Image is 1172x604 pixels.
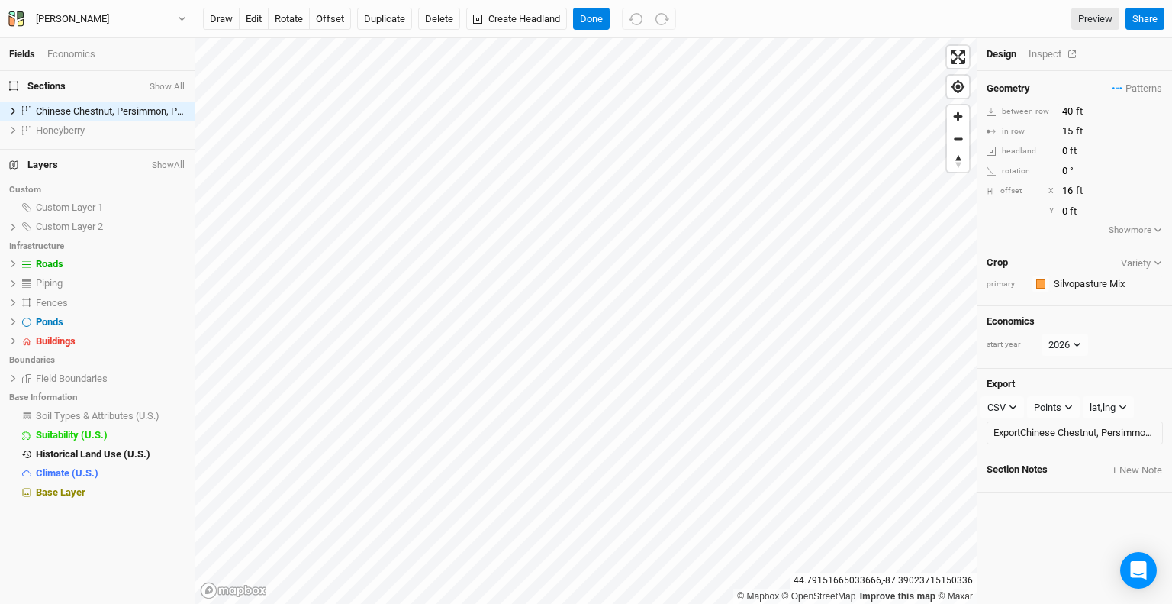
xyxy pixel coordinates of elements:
span: Soil Types & Attributes (U.S.) [36,410,159,422]
div: start year [987,339,1040,350]
div: Inspect [1029,47,1083,61]
span: Patterns [1112,81,1162,96]
span: Ponds [36,316,63,328]
span: Honeyberry [36,124,85,136]
button: Create Headland [466,8,567,31]
span: Buildings [36,335,76,347]
button: Enter fullscreen [947,46,969,68]
h4: Export [987,378,1163,390]
div: X [1048,186,1054,197]
div: Historical Land Use (U.S.) [36,448,185,460]
canvas: Map [195,38,977,604]
div: Open Intercom Messenger [1120,552,1157,589]
span: Custom Layer 2 [36,221,103,232]
div: Climate (U.S.) [36,467,185,480]
div: lat,lng [1090,400,1116,415]
div: Base Layer [36,486,185,499]
button: Share [1125,8,1164,31]
button: Zoom out [947,128,969,150]
button: Variety [1120,257,1163,269]
div: Ponds [36,316,185,328]
div: primary [987,279,1025,290]
span: Roads [36,258,63,270]
div: Custom Layer 2 [36,221,185,233]
button: Showmore [1108,223,1164,238]
button: [PERSON_NAME] [8,11,187,27]
span: Chinese Chestnut, Persimmon, Pawpaw [36,105,208,117]
span: Suitability (U.S.) [36,429,108,441]
div: [PERSON_NAME] [36,11,109,27]
div: Piping [36,277,185,289]
button: lat,lng [1083,396,1134,419]
div: Points [1034,400,1061,415]
div: Y [1000,205,1054,217]
button: ShowAll [151,160,185,171]
input: Silvopasture Mix [1049,275,1163,293]
div: Suitability (U.S.) [36,429,185,441]
button: Show All [149,82,185,92]
span: Sections [9,80,66,92]
a: Preview [1071,8,1119,31]
span: Zoom out [947,128,969,150]
span: Layers [9,159,58,171]
button: Zoom in [947,105,969,128]
div: headland [987,146,1054,157]
span: Historical Land Use (U.S.) [36,448,150,460]
button: 2026 [1042,334,1088,357]
span: Section Notes [987,463,1048,477]
button: offset [309,8,351,31]
div: Buildings [36,335,185,347]
button: Redo (^Z) [649,8,676,31]
a: OpenStreetMap [782,591,856,602]
span: Piping [36,277,63,289]
span: Base Layer [36,486,85,498]
h4: Economics [987,315,1163,328]
div: offset [1000,186,1022,197]
h4: Crop [987,257,1008,269]
div: CSV [987,400,1006,415]
div: Chinese Chestnut, Persimmon, Pawpaw [36,105,185,118]
button: CSV [980,396,1024,419]
div: between row [987,106,1054,118]
a: Maxar [938,591,973,602]
button: ExportChinese Chestnut, Persimmon, Pawpaw [987,422,1163,444]
button: Done [573,8,610,31]
div: Roads [36,258,185,270]
a: Mapbox [737,591,779,602]
button: Patterns [1112,80,1163,97]
button: edit [239,8,269,31]
a: Mapbox logo [200,582,267,599]
span: Climate (U.S.) [36,467,98,479]
button: Find my location [947,76,969,98]
div: in row [987,126,1054,137]
span: Fences [36,297,68,308]
div: Honeyberry [36,124,185,137]
div: 44.79151665033666 , -87.39023715150336 [790,573,977,589]
button: + New Note [1111,463,1163,477]
h4: Geometry [987,82,1030,95]
div: Soil Types & Attributes (U.S.) [36,410,185,422]
div: Field Boundaries [36,373,185,385]
span: Field Boundaries [36,373,108,384]
div: Fences [36,297,185,309]
button: Points [1027,396,1080,419]
button: Undo (^z) [622,8,649,31]
button: Duplicate [357,8,412,31]
div: Economics [47,47,95,61]
button: rotate [268,8,310,31]
span: Custom Layer 1 [36,202,103,213]
button: Reset bearing to north [947,150,969,172]
a: Fields [9,48,35,60]
a: Improve this map [860,591,935,602]
div: rotation [987,166,1054,177]
div: Susan Hartzell [36,11,109,27]
button: Delete [418,8,460,31]
div: Design [987,47,1016,61]
div: Custom Layer 1 [36,202,185,214]
button: draw [203,8,240,31]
